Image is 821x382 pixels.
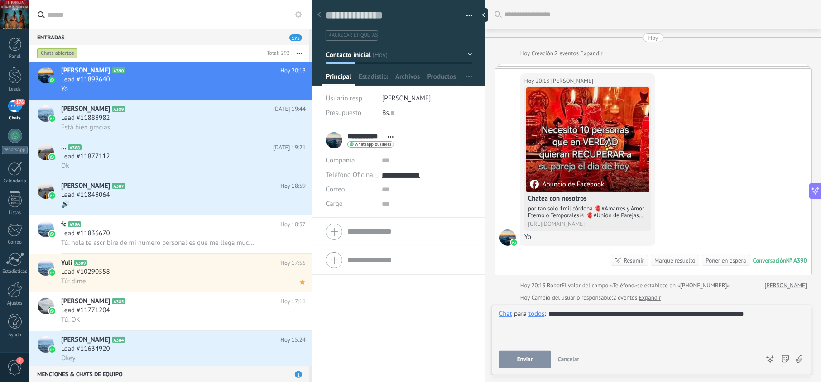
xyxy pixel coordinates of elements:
[613,293,637,302] span: 2 eventos
[74,260,87,266] span: A309
[61,297,110,306] span: [PERSON_NAME]
[558,355,580,363] span: Cancelar
[61,162,69,170] span: Ok
[29,366,309,382] div: Menciones & Chats de equipo
[639,293,661,302] a: Expandir
[326,94,364,103] span: Usuario resp.
[551,76,593,86] span: Alexander J
[2,210,28,216] div: Listas
[29,254,312,292] a: avatariconYuliA309Hoy 17:55Lead #10290558Tú: dime
[326,185,345,194] span: Correo
[581,49,603,58] a: Expandir
[520,293,532,302] div: Hoy
[514,310,527,319] span: para
[280,258,306,267] span: Hoy 17:55
[61,191,110,200] span: Lead #11843064
[517,356,533,363] span: Enviar
[61,220,66,229] span: fc
[329,32,378,38] span: #agregar etiquetas
[524,233,651,242] div: Yo
[326,182,345,197] button: Correo
[290,45,309,62] button: Más
[29,215,312,253] a: avatariconfcA386Hoy 18:57Lead #11836670Tú: hola te escribire de mi numero personal es que me lleg...
[359,72,388,86] span: Estadísticas
[528,205,648,219] div: por tan solo 1mil córdoba 🫀#Amarres y Amor Eterno o Temporales♾ 🫀#Unión de Parejas👩‍❤️‍💋‍👨 🫀#Alej...
[273,105,306,114] span: [DATE] 19:44
[520,281,547,290] div: Hoy 20:13
[61,239,256,247] span: Tú: hola te escribire de mi numero personal es que me llega mucha gente aqui
[2,54,28,60] div: Panel
[382,106,472,120] div: Bs.
[61,229,110,238] span: Lead #11836670
[528,310,544,318] div: todos
[37,48,77,59] div: Chats abiertos
[520,49,532,58] div: Hoy
[280,220,306,229] span: Hoy 18:57
[547,282,562,289] span: Robot
[499,351,551,368] button: Enviar
[555,49,579,58] span: 2 eventos
[61,123,110,132] span: Está bien gracias
[280,181,306,191] span: Hoy 18:59
[49,269,55,276] img: icon
[29,100,312,138] a: avataricon[PERSON_NAME]A389[DATE] 19:44Lead #11883982Está bien gracias
[753,257,786,264] div: Conversación
[545,310,546,319] span: :
[61,152,110,161] span: Lead #11877112
[706,256,746,265] div: Poner en espera
[49,115,55,122] img: icon
[61,181,110,191] span: [PERSON_NAME]
[112,337,125,343] span: A384
[524,76,551,86] div: Hoy 20:13
[280,66,306,75] span: Hoy 20:13
[326,91,375,106] div: Usuario resp.
[765,281,807,290] a: [PERSON_NAME]
[2,301,28,306] div: Ajustes
[29,138,312,177] a: avataricon...A388[DATE] 19:21Lead #11877112Ok
[2,239,28,245] div: Correo
[637,281,730,290] span: se establece en «[PHONE_NUMBER]»
[326,109,361,117] span: Presupuesto
[61,66,110,75] span: [PERSON_NAME]
[2,332,28,338] div: Ayuda
[530,180,604,189] div: Anuncio de Facebook
[520,293,661,302] div: Cambio del usuario responsable:
[49,154,55,160] img: icon
[112,106,125,112] span: A389
[2,178,28,184] div: Calendario
[112,67,125,73] span: A390
[61,277,86,286] span: Tú: dime
[61,306,110,315] span: Lead #11771204
[68,144,81,150] span: A388
[326,168,373,182] button: Teléfono Oficina
[280,335,306,344] span: Hoy 15:24
[499,229,516,246] span: Alexander J
[326,197,375,211] div: Cargo
[528,220,648,227] div: [URL][DOMAIN_NAME]
[326,153,375,168] div: Compañía
[289,34,302,41] span: 175
[61,354,76,363] span: Okey
[562,281,637,290] span: El valor del campo «Teléfono»
[61,315,80,324] span: Tú: OK
[29,292,312,330] a: avataricon[PERSON_NAME]A385Hoy 17:11Lead #11771204Tú: OK
[29,177,312,215] a: avataricon[PERSON_NAME]A387Hoy 18:59Lead #11843064🔊
[112,298,125,304] span: A385
[61,258,72,267] span: Yuli
[280,297,306,306] span: Hoy 17:11
[263,49,290,58] div: Total: 292
[2,269,28,275] div: Estadísticas
[355,142,391,147] span: whatsapp business
[326,72,351,86] span: Principal
[49,231,55,237] img: icon
[273,143,306,152] span: [DATE] 19:21
[2,86,28,92] div: Leads
[14,99,25,106] span: 176
[61,75,110,84] span: Lead #11898640
[395,72,420,86] span: Archivos
[554,351,583,368] button: Cancelar
[528,194,648,203] h4: Chatea con nosotros
[61,335,110,344] span: [PERSON_NAME]
[786,257,807,264] div: № A390
[2,115,28,121] div: Chats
